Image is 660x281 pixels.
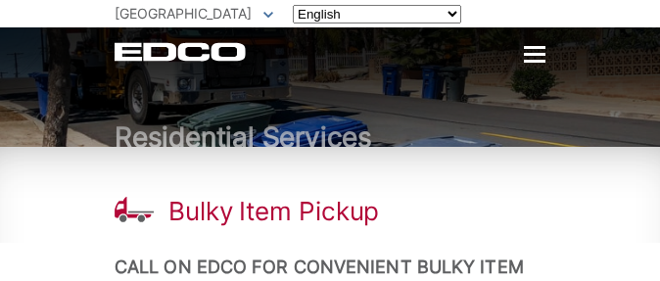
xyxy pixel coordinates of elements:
h1: Bulky Item Pickup [168,196,379,227]
a: EDCD logo. Return to the homepage. [115,42,246,62]
select: Select a language [293,5,461,23]
h2: Residential Services [115,122,545,152]
span: [GEOGRAPHIC_DATA] [115,5,252,22]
